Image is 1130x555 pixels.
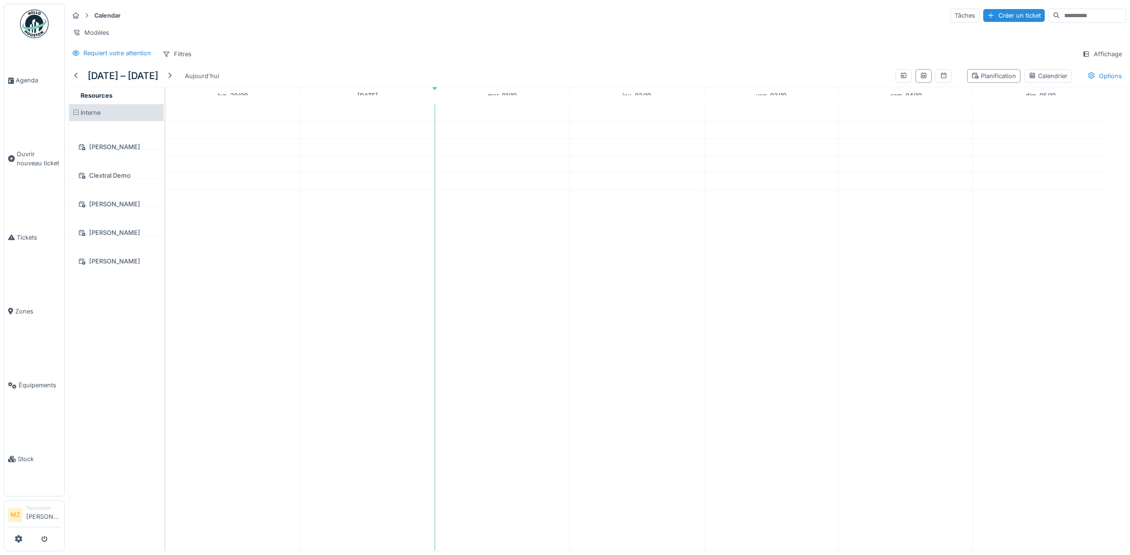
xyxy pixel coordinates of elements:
[215,89,250,102] a: 29 septembre 2025
[91,11,124,20] strong: Calendar
[1028,71,1068,81] div: Calendrier
[1078,47,1126,61] div: Affichage
[15,307,61,316] span: Zones
[485,89,519,102] a: 1 octobre 2025
[75,170,158,182] div: Clextral Demo
[971,71,1016,81] div: Planification
[620,89,653,102] a: 2 octobre 2025
[75,227,158,239] div: [PERSON_NAME]
[75,255,158,267] div: [PERSON_NAME]
[4,201,64,274] a: Tickets
[1023,89,1058,102] a: 5 octobre 2025
[4,43,64,117] a: Agenda
[4,274,64,348] a: Zones
[8,508,22,522] li: MZ
[4,117,64,200] a: Ouvrir nouveau ticket
[19,381,61,390] span: Équipements
[26,505,61,512] div: Technicien
[8,505,61,527] a: MZ Technicien[PERSON_NAME]
[1083,69,1126,83] div: Options
[75,198,158,210] div: [PERSON_NAME]
[81,92,112,99] span: Resources
[158,47,196,61] div: Filtres
[18,454,61,464] span: Stock
[81,109,101,116] span: Interne
[17,233,61,242] span: Tickets
[4,422,64,496] a: Stock
[181,70,223,82] div: Aujourd'hui
[69,26,113,40] div: Modèles
[17,150,61,168] span: Ouvrir nouveau ticket
[20,10,49,38] img: Badge_color-CXgf-gQk.svg
[355,89,380,102] a: 30 septembre 2025
[88,70,158,81] h5: [DATE] – [DATE]
[4,348,64,422] a: Équipements
[75,141,158,153] div: [PERSON_NAME]
[26,505,61,525] li: [PERSON_NAME]
[16,76,61,85] span: Agenda
[950,9,979,22] div: Tâches
[83,49,151,58] div: Requiert votre attention
[753,89,789,102] a: 3 octobre 2025
[888,89,924,102] a: 4 octobre 2025
[983,9,1045,22] div: Créer un ticket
